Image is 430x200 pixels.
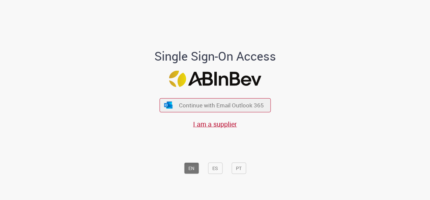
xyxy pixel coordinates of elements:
[208,162,222,174] button: ES
[122,49,309,63] h1: Single Sign-On Access
[193,119,237,128] a: I am a supplier
[184,162,199,174] button: EN
[232,162,246,174] button: PT
[179,101,264,109] span: Continue with Email Outlook 365
[159,98,271,112] button: ícone Azure/Microsoft 360 Continue with Email Outlook 365
[164,101,173,108] img: ícone Azure/Microsoft 360
[169,71,261,87] img: Logo ABInBev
